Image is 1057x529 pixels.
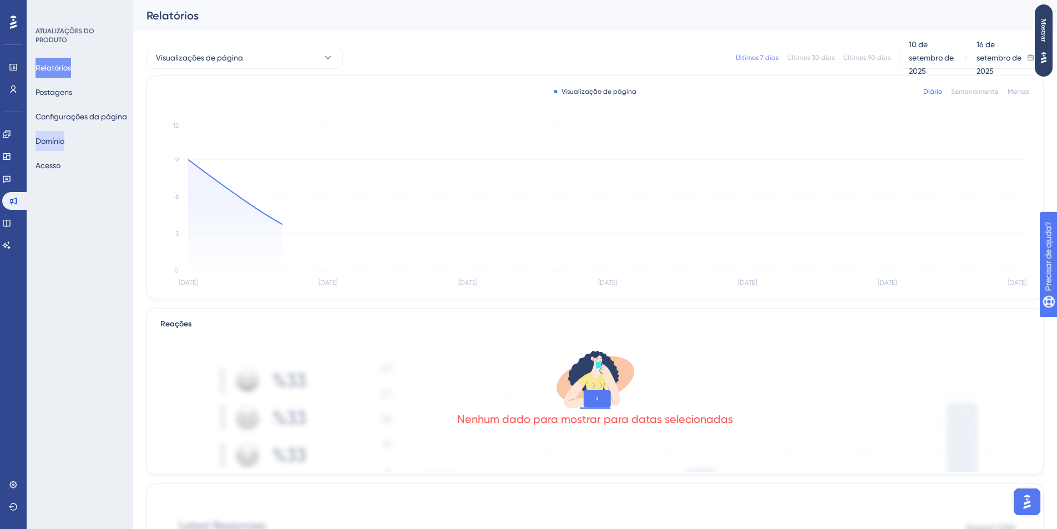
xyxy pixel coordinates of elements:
[174,266,179,274] tspan: 0
[175,230,179,238] tspan: 3
[11,78,60,95] button: Ponto de acesso
[36,88,72,97] font: Postagens
[36,131,64,151] button: Domínio
[36,112,127,121] font: Configurações da página
[71,158,83,166] font: Fixo
[4,3,41,21] button: Voltar
[55,156,99,168] button: Fixo
[94,29,98,37] font: 1
[17,158,51,166] font: Percentagem
[1008,88,1030,95] font: Mensal
[156,29,200,37] font: Ponto de acesso
[175,156,179,164] tspan: 9
[120,47,164,64] button: Salvar
[146,24,186,42] button: Ponto de acesso
[977,40,1021,75] font: 16 de setembro de 2025
[787,54,835,62] font: Últimos 30 dias
[166,160,186,169] button: px
[80,80,109,88] font: Interação
[36,27,94,44] font: ATUALIZAÇÕES DO PRODUTO
[1010,485,1044,518] iframe: Iniciador do Assistente de IA do UserGuiding
[11,240,58,248] font: Cor do ícone Sair
[36,58,71,78] button: Relatórios
[909,40,954,75] font: 10 de setembro de 2025
[146,9,199,22] font: Relatórios
[1008,279,1026,286] tspan: [DATE]
[130,80,150,88] font: Baliza
[457,412,733,426] font: Nenhum dado para mostrar para datas selecionadas
[104,29,108,37] font: 1
[458,279,477,286] tspan: [DATE]
[175,193,179,200] tspan: 6
[11,80,60,88] font: Ponto de acesso
[923,88,942,95] font: Diário
[11,211,64,219] font: Opção de Descartar
[138,109,186,127] button: Reselecionar
[36,107,127,127] button: Configurações da página
[11,185,82,193] font: Seletor CSS personalizado
[11,49,190,62] font: Como cadastrar nova Escala de Katz:
[843,54,891,62] font: Últimos 90 dias
[26,5,95,13] font: Precisar de ajuda?
[318,279,337,286] tspan: [DATE]
[80,78,109,95] button: Interação
[36,82,72,102] button: Postagens
[5,14,13,38] font: Mostrar
[738,279,757,286] tspan: [DATE]
[160,319,191,329] font: Reações
[150,114,186,122] font: Reselecionar
[146,47,343,69] button: Visualizações de página
[140,240,177,248] input: Digite o valor
[878,279,897,286] tspan: [DATE]
[98,29,104,37] font: de
[11,114,64,122] font: Elemento destacado
[130,78,150,95] button: Baliza
[36,161,60,170] font: Acesso
[156,53,243,62] font: Visualizações de página
[179,279,198,286] tspan: [DATE]
[598,279,617,286] tspan: [DATE]
[36,137,64,145] font: Domínio
[562,88,636,95] font: Visualização de página
[140,155,154,164] input: px
[20,8,38,16] font: Voltar
[736,54,778,62] font: Últimos 7 dias
[156,156,163,164] font: px
[12,156,55,168] button: Percentagem
[36,63,71,72] font: Relatórios
[166,151,186,160] button: px
[173,122,179,129] tspan: 12
[951,88,999,95] font: Semanalmente
[133,52,151,59] font: Salvar
[36,155,60,175] button: Acesso
[11,140,67,148] font: Largura do conteúdo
